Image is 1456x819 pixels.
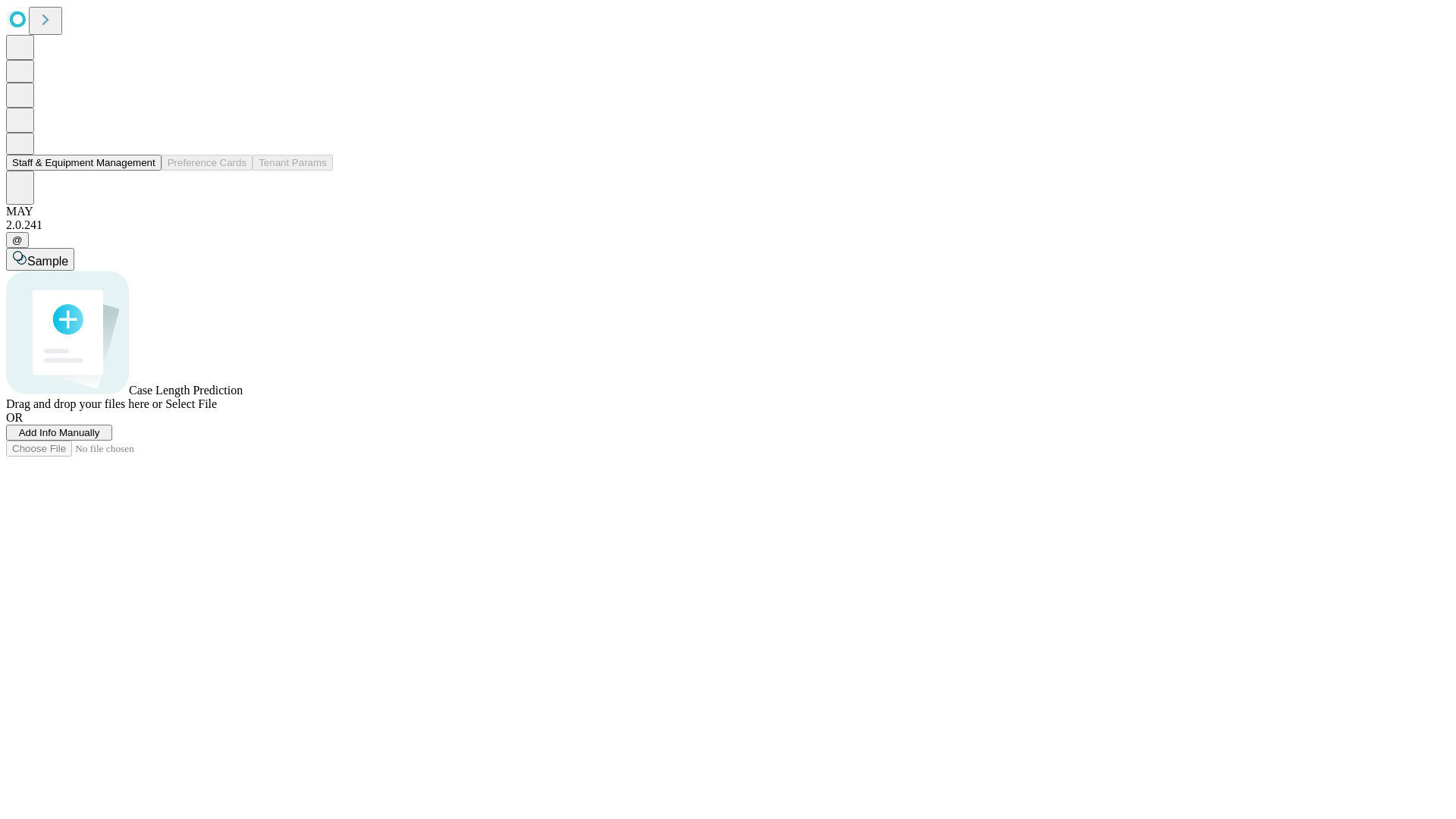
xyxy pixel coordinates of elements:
span: Select File [165,397,217,410]
span: @ [12,234,23,246]
button: Tenant Params [253,155,333,171]
button: Sample [6,248,74,271]
button: Preference Cards [162,155,253,171]
span: Case Length Prediction [129,384,243,397]
span: Drag and drop your files here or [6,397,162,410]
button: @ [6,232,29,248]
button: Add Info Manually [6,425,112,441]
span: Add Info Manually [19,427,100,438]
span: OR [6,411,23,424]
div: 2.0.241 [6,218,1450,232]
button: Staff & Equipment Management [6,155,162,171]
span: Sample [27,255,68,268]
div: MAY [6,205,1450,218]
